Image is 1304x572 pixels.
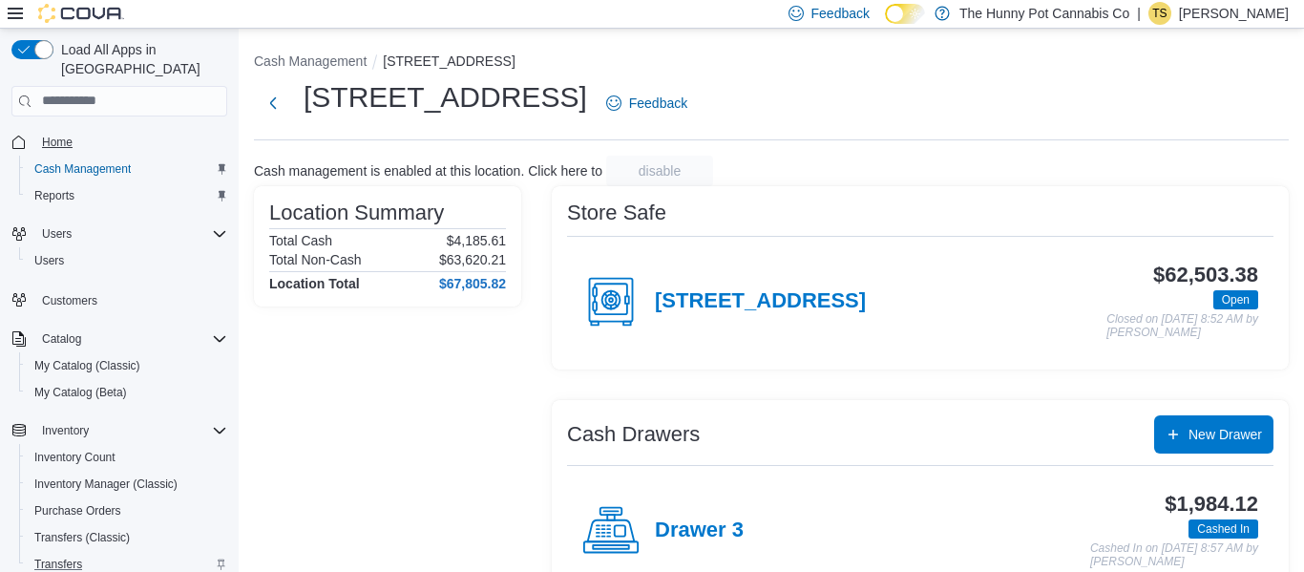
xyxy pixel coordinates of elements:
[34,419,227,442] span: Inventory
[1106,313,1258,339] p: Closed on [DATE] 8:52 AM by [PERSON_NAME]
[27,184,82,207] a: Reports
[34,328,89,350] button: Catalog
[254,52,1289,74] nav: An example of EuiBreadcrumbs
[1165,493,1258,516] h3: $1,984.12
[34,450,116,465] span: Inventory Count
[27,249,72,272] a: Users
[254,84,292,122] button: Next
[959,2,1129,25] p: The Hunny Pot Cannabis Co
[1090,542,1258,568] p: Cashed In on [DATE] 8:57 AM by [PERSON_NAME]
[34,328,227,350] span: Catalog
[1188,425,1262,444] span: New Drawer
[4,128,235,156] button: Home
[639,161,681,180] span: disable
[439,276,506,291] h4: $67,805.82
[27,526,137,549] a: Transfers (Classic)
[1197,520,1250,538] span: Cashed In
[885,24,886,25] span: Dark Mode
[27,158,138,180] a: Cash Management
[1154,415,1273,454] button: New Drawer
[254,163,602,179] p: Cash management is enabled at this location. Click here to
[655,519,744,543] h4: Drawer 3
[1188,519,1258,539] span: Cashed In
[27,526,227,549] span: Transfers (Classic)
[42,135,73,150] span: Home
[42,331,81,347] span: Catalog
[599,84,695,122] a: Feedback
[27,354,227,377] span: My Catalog (Classic)
[567,423,700,446] h3: Cash Drawers
[27,473,227,496] span: Inventory Manager (Classic)
[34,385,127,400] span: My Catalog (Beta)
[1148,2,1171,25] div: Tash Slothouber
[34,557,82,572] span: Transfers
[304,78,587,117] h1: [STREET_ADDRESS]
[38,4,124,23] img: Cova
[439,252,506,267] p: $63,620.21
[34,358,140,373] span: My Catalog (Classic)
[383,53,515,69] button: [STREET_ADDRESS]
[19,156,235,182] button: Cash Management
[1153,264,1258,286] h3: $62,503.38
[34,222,79,245] button: Users
[19,247,235,274] button: Users
[27,499,227,522] span: Purchase Orders
[885,4,925,24] input: Dark Mode
[34,188,74,203] span: Reports
[254,53,367,69] button: Cash Management
[19,352,235,379] button: My Catalog (Classic)
[34,530,130,545] span: Transfers (Classic)
[34,161,131,177] span: Cash Management
[269,233,332,248] h6: Total Cash
[269,201,444,224] h3: Location Summary
[269,252,362,267] h6: Total Non-Cash
[27,158,227,180] span: Cash Management
[19,182,235,209] button: Reports
[4,221,235,247] button: Users
[19,524,235,551] button: Transfers (Classic)
[269,276,360,291] h4: Location Total
[34,287,227,311] span: Customers
[34,222,227,245] span: Users
[27,473,185,496] a: Inventory Manager (Classic)
[606,156,713,186] button: disable
[567,201,666,224] h3: Store Safe
[27,381,135,404] a: My Catalog (Beta)
[34,253,64,268] span: Users
[42,226,72,242] span: Users
[34,477,178,492] span: Inventory Manager (Classic)
[42,293,97,308] span: Customers
[629,94,687,113] span: Feedback
[42,423,89,438] span: Inventory
[1179,2,1289,25] p: [PERSON_NAME]
[34,419,96,442] button: Inventory
[34,503,121,519] span: Purchase Orders
[34,130,227,154] span: Home
[4,417,235,444] button: Inventory
[34,289,105,312] a: Customers
[655,289,866,314] h4: [STREET_ADDRESS]
[1222,291,1250,308] span: Open
[27,499,129,522] a: Purchase Orders
[27,249,227,272] span: Users
[4,286,235,313] button: Customers
[27,354,148,377] a: My Catalog (Classic)
[4,326,235,352] button: Catalog
[811,4,870,23] span: Feedback
[27,184,227,207] span: Reports
[1137,2,1141,25] p: |
[19,379,235,406] button: My Catalog (Beta)
[34,131,80,154] a: Home
[447,233,506,248] p: $4,185.61
[1213,290,1258,309] span: Open
[19,444,235,471] button: Inventory Count
[19,471,235,498] button: Inventory Manager (Classic)
[27,446,227,469] span: Inventory Count
[1152,2,1167,25] span: TS
[27,446,123,469] a: Inventory Count
[27,381,227,404] span: My Catalog (Beta)
[53,40,227,78] span: Load All Apps in [GEOGRAPHIC_DATA]
[19,498,235,524] button: Purchase Orders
